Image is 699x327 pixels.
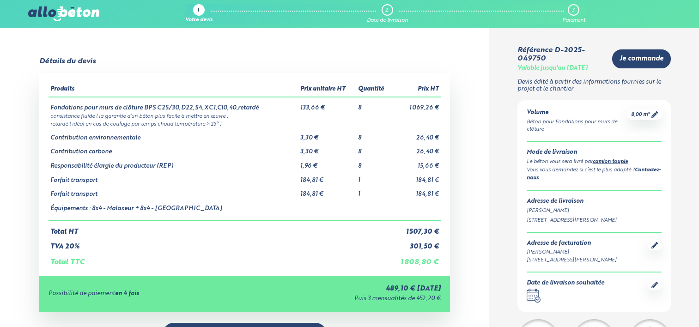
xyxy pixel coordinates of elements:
td: 8 [356,141,391,156]
td: 1 808,80 € [391,251,441,266]
td: Équipements : 8x4 - Malaxeur + 8x4 - [GEOGRAPHIC_DATA] [49,198,299,220]
td: retardé ( idéal en cas de coulage par temps chaud température > 25° ) [49,120,441,127]
div: Votre devis [185,18,213,24]
th: Quantité [356,82,391,97]
td: 184,81 € [391,170,441,184]
div: 489,10 € [DATE] [249,285,441,293]
td: 1 069,26 € [391,97,441,112]
p: Devis édité à partir des informations fournies sur le projet et le chantier [517,79,671,92]
th: Prix unitaire HT [298,82,356,97]
div: Détails du devis [39,57,96,66]
div: Volume [527,109,628,116]
td: Contribution environnementale [49,127,299,142]
td: 1 [356,170,391,184]
div: Date de livraison [367,18,408,24]
strong: en 4 fois [115,291,139,297]
div: [STREET_ADDRESS][PERSON_NAME] [527,217,662,224]
td: Contribution carbone [49,141,299,156]
div: Puis 3 mensualités de 452,20 € [249,296,441,303]
a: 2 Date de livraison [367,4,408,24]
td: 1,96 € [298,156,356,170]
div: Vous vous demandez si c’est le plus adapté ? . [527,166,662,183]
td: 184,81 € [298,170,356,184]
td: 8 [356,97,391,112]
td: 184,81 € [298,184,356,198]
td: Responsabilité élargie du producteur (REP) [49,156,299,170]
td: Total TTC [49,251,391,266]
td: 26,40 € [391,141,441,156]
td: 301,50 € [391,236,441,251]
td: Fondations pour murs de clôture BPS C25/30,D22,S4,XC1,Cl0,40,retardé [49,97,299,112]
div: [STREET_ADDRESS][PERSON_NAME] [527,256,617,264]
td: 1 [356,184,391,198]
td: 26,40 € [391,127,441,142]
span: Je commande [620,55,663,63]
a: 3 Paiement [562,4,585,24]
td: 3,30 € [298,141,356,156]
img: allobéton [28,6,99,21]
td: 3,30 € [298,127,356,142]
td: Forfait transport [49,170,299,184]
div: 2 [385,7,388,13]
div: [PERSON_NAME] [527,248,617,256]
th: Produits [49,82,299,97]
div: Valable jusqu'au [DATE] [517,65,588,72]
div: [PERSON_NAME] [527,207,662,215]
td: Forfait transport [49,184,299,198]
th: Prix HT [391,82,441,97]
div: Possibilité de paiement [49,291,249,297]
td: 15,66 € [391,156,441,170]
div: 1 [197,8,199,14]
td: 8 [356,127,391,142]
div: Le béton vous sera livré par [527,158,662,166]
div: Mode de livraison [527,149,662,156]
td: consistance fluide ( la garantie d’un béton plus facile à mettre en œuvre ) [49,112,441,120]
a: Je commande [612,49,671,68]
div: Adresse de facturation [527,240,617,247]
div: Date de livraison souhaitée [527,280,604,287]
div: Béton pour Fondations pour murs de clôture [527,118,628,134]
div: Paiement [562,18,585,24]
td: 184,81 € [391,184,441,198]
a: 1 Votre devis [185,4,213,24]
div: Adresse de livraison [527,198,662,205]
td: TVA 20% [49,236,391,251]
a: camion toupie [593,159,628,164]
td: 133,66 € [298,97,356,112]
div: 3 [572,7,574,13]
div: Référence D-2025-049750 [517,46,605,63]
td: 8 [356,156,391,170]
iframe: Help widget launcher [617,291,689,317]
td: Total HT [49,220,391,236]
td: 1 507,30 € [391,220,441,236]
